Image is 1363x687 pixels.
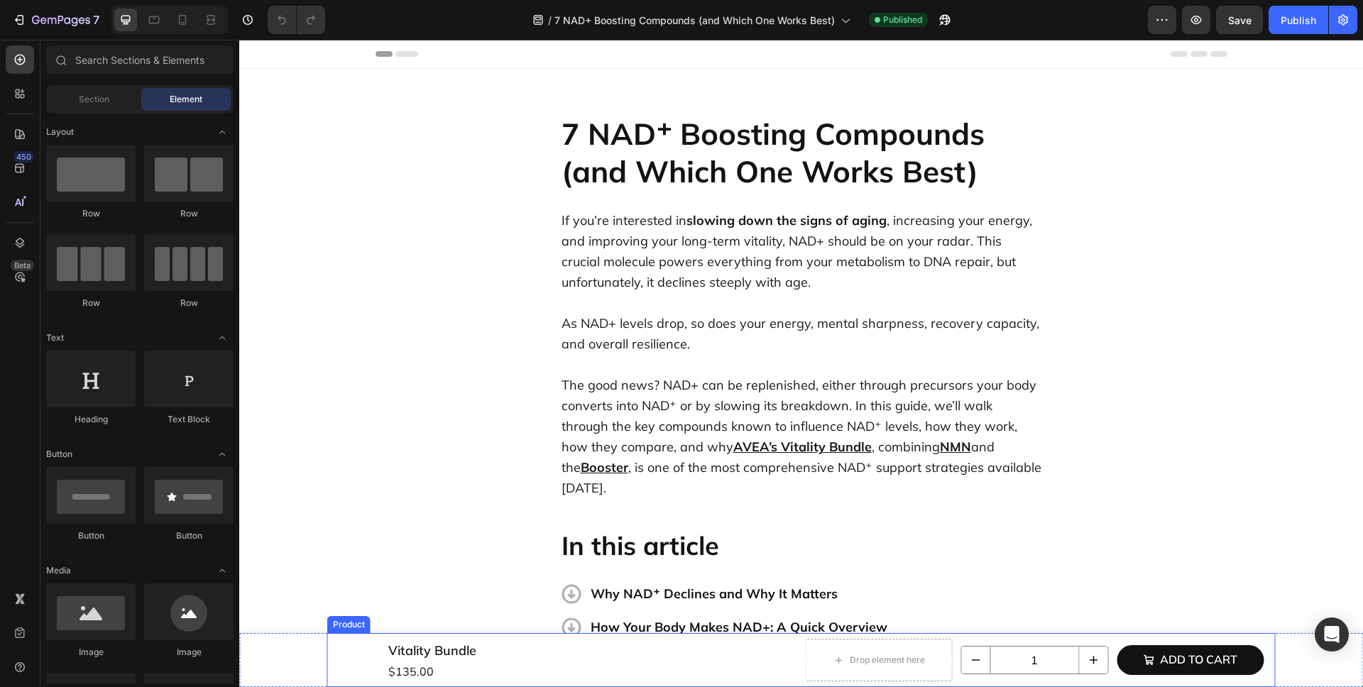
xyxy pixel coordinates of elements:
[170,93,202,106] span: Element
[322,253,802,335] p: As NAD+ levels drop, so does your energy, mental sharpness, recovery capacity, and overall resili...
[921,611,998,630] div: Add to cart
[494,399,633,415] a: AVEA’s Vitality Bundle
[1281,13,1316,28] div: Publish
[447,172,647,189] strong: slowing down the signs of aging
[144,297,234,309] div: Row
[321,75,804,152] h2: 7 NAD⁺ Boosting Compounds (and Which One Works Best)
[723,607,751,634] button: decrement
[79,93,109,106] span: Section
[211,443,234,466] span: Toggle open
[211,121,234,143] span: Toggle open
[211,326,234,349] span: Toggle open
[46,297,136,309] div: Row
[46,45,234,74] input: Search Sections & Elements
[46,126,74,138] span: Layout
[46,413,136,426] div: Heading
[554,13,835,28] span: 7 NAD+ Boosting Compounds (and Which One Works Best)
[11,260,34,271] div: Beta
[1216,6,1263,34] button: Save
[6,6,106,34] button: 7
[46,331,64,344] span: Text
[13,151,34,163] div: 450
[91,578,128,591] div: Product
[144,413,234,426] div: Text Block
[883,13,922,26] span: Published
[268,6,325,34] div: Undo/Redo
[144,529,234,542] div: Button
[701,399,732,415] a: NMN
[751,607,840,634] input: quantity
[840,607,868,634] button: increment
[93,11,99,28] p: 7
[548,13,552,28] span: /
[322,170,802,253] p: If you’re interested in , increasing your energy, and improving your long-term vitality, NAD+ sho...
[46,646,136,659] div: Image
[351,544,801,564] p: Why NAD⁺ Declines and Why It Matters
[322,335,802,458] p: The good news? NAD+ can be replenished, either through precursors your body converts into NAD⁺ or...
[144,207,234,220] div: Row
[46,448,72,461] span: Button
[877,605,1024,635] button: Add to cart
[144,646,234,659] div: Image
[46,564,71,577] span: Media
[611,615,686,626] div: Drop element here
[239,40,1363,687] iframe: Design area
[46,207,136,220] div: Row
[1315,617,1349,652] div: Open Intercom Messenger
[1228,14,1252,26] span: Save
[341,419,389,436] a: Booster
[1269,6,1328,34] button: Publish
[46,529,136,542] div: Button
[351,577,801,598] p: How Your Body Makes NAD+: A Quick Overview
[211,559,234,582] span: Toggle open
[322,490,480,522] strong: In this article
